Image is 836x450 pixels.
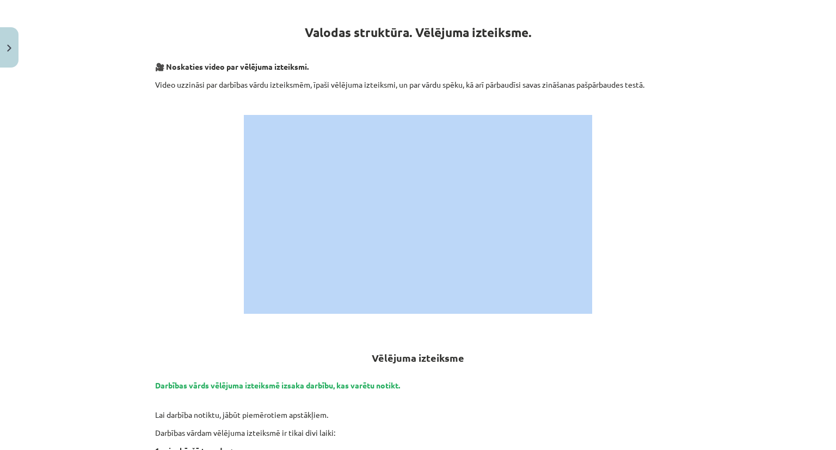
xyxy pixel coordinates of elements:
[305,25,532,40] strong: Valodas struktūra. Vēlējuma izteiksme.
[372,351,464,364] strong: Vēlējuma izteiksme
[155,398,681,421] p: Lai darbība notiktu, jābūt piemērotiem apstākļiem.
[155,79,681,90] p: Video uzzināsi par darbības vārdu izteiksmēm, īpaši vēlējuma izteiksmi, un par vārdu spēku, kā ar...
[155,427,681,439] p: Darbības vārdam vēlējuma izteiksmē ir tikai divi laiki:
[155,380,400,390] strong: Darbības vārds vēlējuma izteiksmē izsaka darbību, kas varētu notikt.
[155,62,309,71] strong: 🎥 Noskaties video par vēlējuma izteiksmi.
[7,45,11,52] img: icon-close-lesson-0947bae3869378f0d4975bcd49f059093ad1ed9edebbc8119c70593378902aed.svg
